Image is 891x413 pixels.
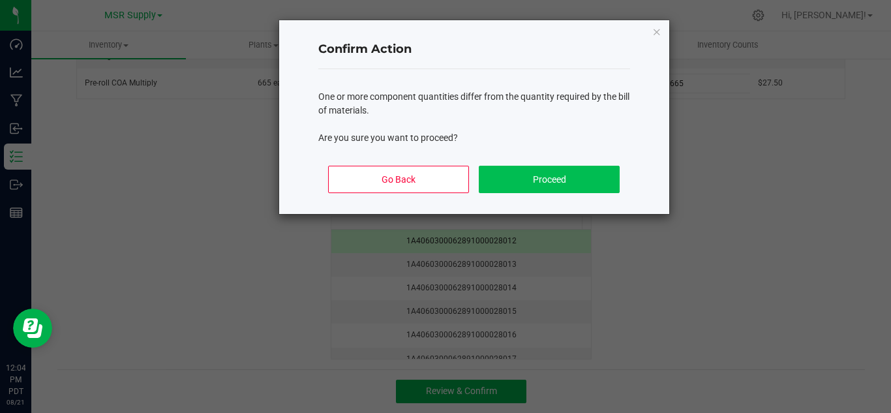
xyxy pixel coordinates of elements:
p: One or more component quantities differ from the quantity required by the bill of materials. [318,90,630,117]
button: Proceed [479,166,619,193]
button: Go Back [328,166,468,193]
button: Close [652,23,661,39]
iframe: Resource center [13,309,52,348]
p: Are you sure you want to proceed? [318,131,630,145]
h4: Confirm Action [318,41,630,58]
